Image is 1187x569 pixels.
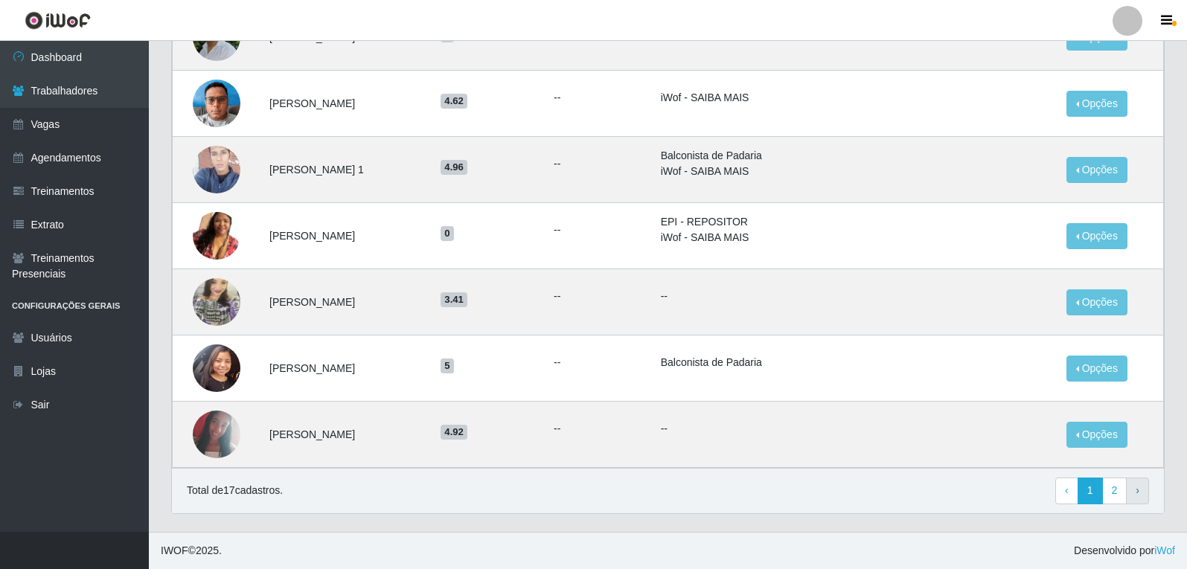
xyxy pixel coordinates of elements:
p: -- [661,289,844,304]
img: 1695721105574.jpeg [193,127,240,212]
td: [PERSON_NAME] [260,203,432,269]
a: 2 [1102,478,1127,504]
td: [PERSON_NAME] [260,402,432,468]
span: 4.62 [441,94,467,109]
span: 4.96 [441,160,467,175]
span: ‹ [1065,484,1069,496]
p: -- [661,421,844,437]
button: Opções [1066,289,1127,315]
li: iWof - SAIBA MAIS [661,164,844,179]
li: Balconista de Padaria [661,148,844,164]
button: Opções [1066,422,1127,448]
nav: pagination [1055,478,1149,504]
a: 1 [1078,478,1103,504]
ul: -- [554,90,643,106]
a: iWof [1154,544,1175,556]
button: Opções [1066,223,1127,249]
img: 1682849088417.jpeg [193,336,240,399]
p: Total de 17 cadastros. [187,483,283,498]
img: 1705311844372.jpeg [193,270,240,333]
li: Balconista de Padaria [661,355,844,370]
span: 0 [441,226,454,241]
a: Next [1126,478,1149,504]
img: 1700469909448.jpeg [193,193,240,278]
ul: -- [554,289,643,304]
td: [PERSON_NAME] [260,71,432,137]
td: [PERSON_NAME] 1 [260,137,432,203]
ul: -- [554,156,643,172]
button: Opções [1066,91,1127,117]
ul: -- [554,421,643,437]
img: 1673376164837.jpeg [193,402,240,466]
ul: -- [554,355,643,370]
span: › [1136,484,1139,496]
img: 1728993932002.jpeg [193,71,240,135]
ul: -- [554,222,643,238]
li: iWof - SAIBA MAIS [661,230,844,245]
span: 3.41 [441,292,467,307]
span: © 2025 . [161,543,222,559]
span: Desenvolvido por [1074,543,1175,559]
a: Previous [1055,478,1078,504]
img: CoreUI Logo [25,11,91,30]
span: IWOF [161,544,188,556]
span: 4.92 [441,425,467,440]
td: [PERSON_NAME] [260,269,432,335]
li: iWof - SAIBA MAIS [661,90,844,106]
td: [PERSON_NAME] [260,335,432,402]
button: Opções [1066,356,1127,382]
button: Opções [1066,157,1127,183]
span: 5 [441,359,454,373]
li: EPI - REPOSITOR [661,214,844,230]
